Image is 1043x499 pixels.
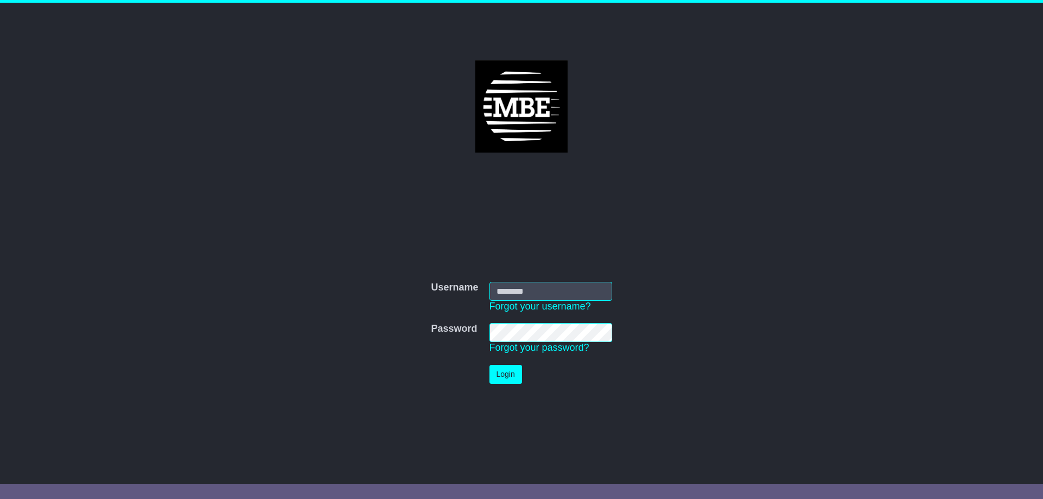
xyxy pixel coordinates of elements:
[489,301,591,312] a: Forgot your username?
[489,365,522,384] button: Login
[475,60,568,153] img: MBE Parramatta
[431,282,478,294] label: Username
[489,342,589,353] a: Forgot your password?
[431,323,477,335] label: Password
